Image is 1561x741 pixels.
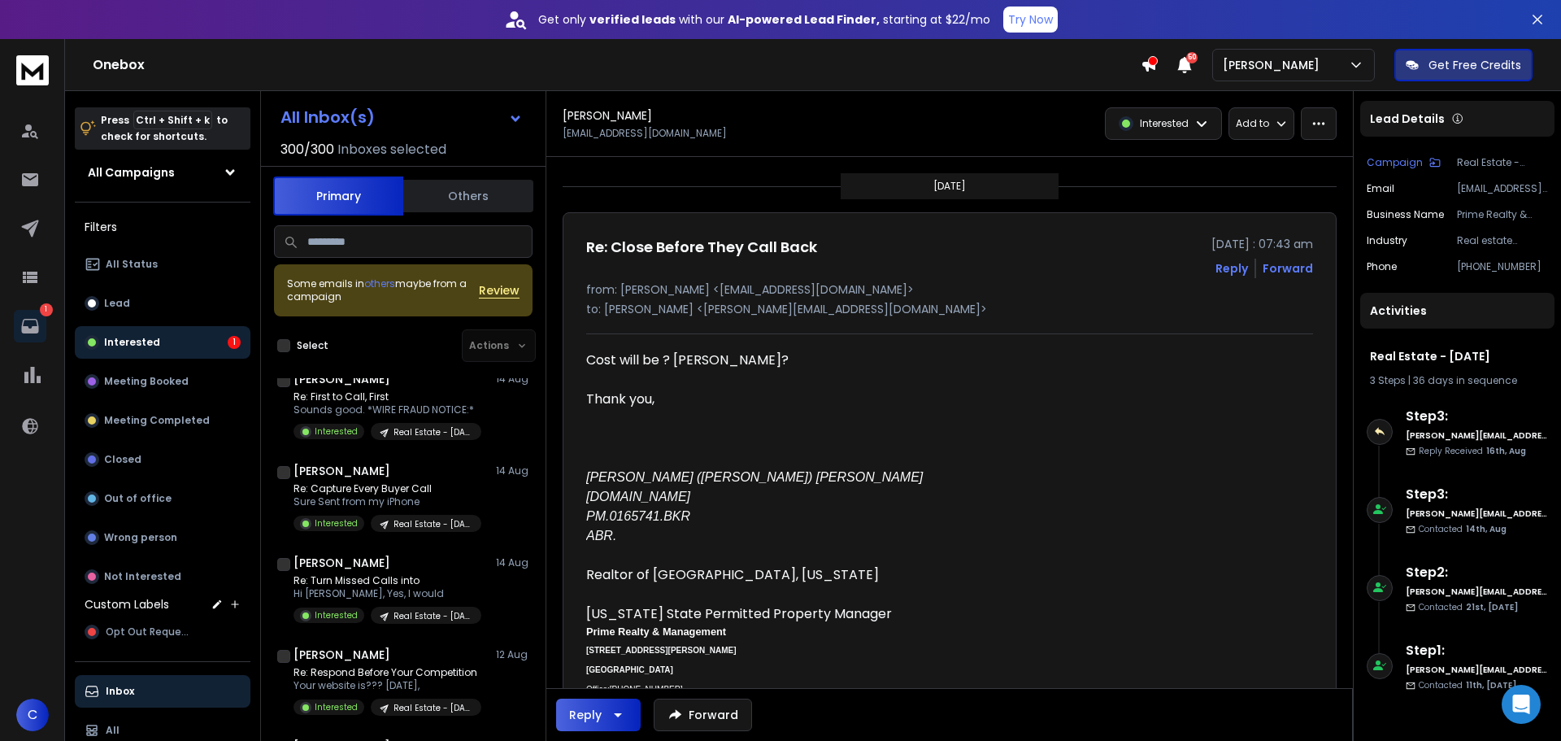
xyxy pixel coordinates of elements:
a: 1 [14,310,46,342]
p: Not Interested [104,570,181,583]
h1: Onebox [93,55,1141,75]
span: 11th, [DATE] [1466,679,1516,691]
p: [DATE] [933,180,966,193]
h1: [PERSON_NAME] [294,555,390,571]
span: 14th, Aug [1466,523,1507,535]
b: [GEOGRAPHIC_DATA] [586,665,673,674]
span: 300 / 300 [280,140,334,159]
p: Interested [104,336,160,349]
p: Re: Respond Before Your Competition [294,666,481,679]
h6: [PERSON_NAME][EMAIL_ADDRESS][DOMAIN_NAME] [1406,429,1548,442]
p: Meeting Completed [104,414,210,427]
span: 36 days in sequence [1413,373,1517,387]
p: Real estate agency [1457,234,1548,247]
h1: All Inbox(s) [280,109,375,125]
button: Try Now [1003,7,1058,33]
p: 1 [40,303,53,316]
button: All Inbox(s) [267,101,536,133]
button: C [16,699,49,731]
h3: Custom Labels [85,596,169,612]
p: [DATE] : 07:43 am [1211,236,1313,252]
p: Get only with our starting at $22/mo [538,11,990,28]
button: Reply [556,699,641,731]
b: Prime Realty & Management [586,625,726,638]
h6: Step 3 : [1406,485,1548,504]
h1: Re: Close Before They Call Back [586,236,817,259]
button: Opt Out Request [75,616,250,648]
div: | [1370,374,1545,387]
p: [EMAIL_ADDRESS][DOMAIN_NAME] [1457,182,1548,195]
div: Reply [569,707,602,723]
p: Press to check for shortcuts. [101,112,228,145]
p: Phone [1367,260,1397,273]
p: Lead [104,297,130,310]
p: Re: First to Call, First [294,390,481,403]
img: logo [16,55,49,85]
p: Try Now [1008,11,1053,28]
span: 50 [1186,52,1198,63]
p: 14 Aug [496,373,533,386]
p: Reply Received [1419,445,1526,457]
p: from: [PERSON_NAME] <[EMAIL_ADDRESS][DOMAIN_NAME]> [586,281,1313,298]
p: Interested [315,425,358,438]
p: Interested [315,609,358,621]
button: Get Free Credits [1394,49,1533,81]
p: Get Free Credits [1428,57,1521,73]
button: Interested1 [75,326,250,359]
p: Re: Turn Missed Calls into [294,574,481,587]
p: Industry [1367,234,1407,247]
span: Opt Out Request [106,625,191,639]
p: Real Estate - [DATE] [394,702,472,714]
p: Sounds good. *WIRE FRAUD NOTICE:* [294,403,481,416]
p: Email [1367,182,1394,195]
div: Thank you, [586,390,1061,409]
span: Ctrl + Shift + k [133,111,212,129]
p: Meeting Booked [104,375,189,388]
button: All Campaigns [75,156,250,189]
label: Select [297,339,328,352]
p: Contacted [1419,523,1507,535]
p: Closed [104,453,141,466]
h6: [PERSON_NAME][EMAIL_ADDRESS][DOMAIN_NAME] [1406,664,1548,676]
button: Meeting Booked [75,365,250,398]
p: Out of office [104,492,172,505]
span: others [364,277,395,290]
em: [PERSON_NAME] ([PERSON_NAME]) [PERSON_NAME] [586,470,923,484]
button: Primary [273,177,403,216]
p: [PHONE_NUMBER] [1457,260,1548,273]
h1: Real Estate - [DATE] [1370,348,1545,364]
button: Others [403,178,533,214]
h6: Step 2 : [1406,563,1548,582]
h6: [PERSON_NAME][EMAIL_ADDRESS][DOMAIN_NAME] [1406,586,1548,598]
div: [US_STATE] State Permitted Property Manager [586,604,1061,624]
p: Contacted [1419,679,1516,691]
p: Interested [1140,117,1189,130]
font: [PHONE_NUMBER] [610,685,683,694]
p: Real Estate - [DATE] [394,426,472,438]
p: Wrong person [104,531,177,544]
p: Contacted [1419,601,1518,613]
h1: All Campaigns [88,164,175,181]
div: Forward [1263,260,1313,277]
h6: Step 3 : [1406,407,1548,426]
p: 12 Aug [496,648,533,661]
p: Your website is??? [DATE], [294,679,481,692]
span: 16th, Aug [1486,445,1526,457]
button: Review [479,282,520,299]
span: 3 Steps [1370,373,1406,387]
p: to: [PERSON_NAME] <[PERSON_NAME][EMAIL_ADDRESS][DOMAIN_NAME]> [586,301,1313,317]
p: Real Estate - [DATE] [394,518,472,530]
p: All [106,724,120,737]
p: Interested [315,517,358,530]
span: 21st, [DATE] [1466,601,1518,613]
button: Not Interested [75,560,250,593]
p: Lead Details [1370,111,1445,127]
p: 14 Aug [496,556,533,569]
p: Sure Sent from my iPhone [294,495,481,508]
p: Prime Realty & Management [1457,208,1548,221]
p: Campaign [1367,156,1423,169]
button: Closed [75,443,250,476]
div: 1 [228,336,241,349]
h6: Step 1 : [1406,641,1548,660]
